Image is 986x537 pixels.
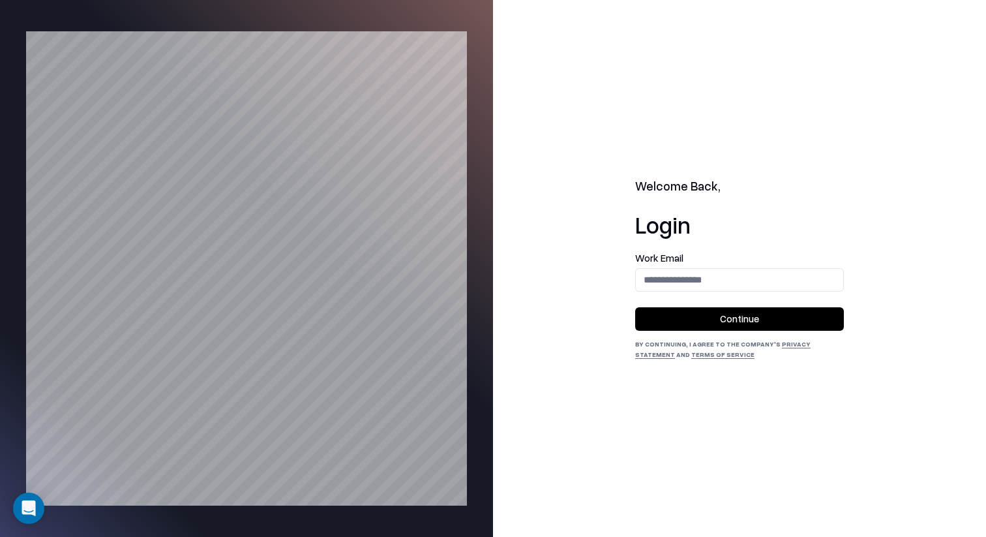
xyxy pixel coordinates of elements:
h1: Login [635,211,844,238]
h2: Welcome Back, [635,177,844,196]
button: Continue [635,307,844,331]
a: Terms of Service [691,350,754,358]
label: Work Email [635,253,844,263]
a: Privacy Statement [635,340,811,358]
div: By continuing, I agree to the Company's and [635,339,844,360]
div: Open Intercom Messenger [13,493,44,524]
